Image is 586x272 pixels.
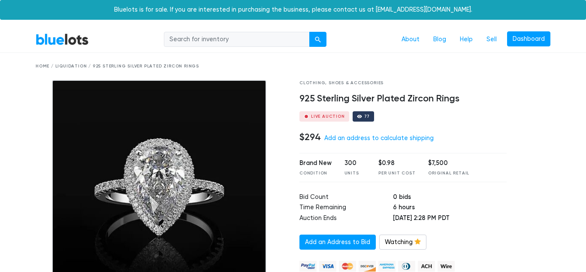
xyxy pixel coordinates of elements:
[428,170,469,177] div: Original Retail
[36,63,550,70] div: Home / Liquidation / 925 Sterling Silver Plated Zircon Rings
[364,114,370,119] div: 77
[379,235,426,250] a: Watching
[164,32,310,47] input: Search for inventory
[299,93,507,104] h4: 925 Sterling Silver Plated Zircon Rings
[299,159,332,168] div: Brand New
[299,193,393,203] td: Bid Count
[311,114,345,119] div: Live Auction
[299,261,317,272] img: paypal_credit-80455e56f6e1299e8d57f40c0dcee7b8cd4ae79b9eccbfc37e2480457ba36de9.png
[299,170,332,177] div: Condition
[507,31,550,47] a: Dashboard
[344,170,366,177] div: Units
[393,193,506,203] td: 0 bids
[299,214,393,224] td: Auction Ends
[299,203,393,214] td: Time Remaining
[36,33,89,46] a: BlueLots
[428,159,469,168] div: $7,500
[426,31,453,48] a: Blog
[319,261,336,272] img: visa-79caf175f036a155110d1892330093d4c38f53c55c9ec9e2c3a54a56571784bb.png
[438,261,455,272] img: wire-908396882fe19aaaffefbd8e17b12f2f29708bd78693273c0e28e3a24408487f.png
[395,31,426,48] a: About
[378,170,415,177] div: Per Unit Cost
[299,131,321,143] h4: $294
[359,261,376,272] img: discover-82be18ecfda2d062aad2762c1ca80e2d36a4073d45c9e0ffae68cd515fbd3d32.png
[398,261,415,272] img: diners_club-c48f30131b33b1bb0e5d0e2dbd43a8bea4cb12cb2961413e2f4250e06c020426.png
[480,31,504,48] a: Sell
[339,261,356,272] img: mastercard-42073d1d8d11d6635de4c079ffdb20a4f30a903dc55d1612383a1b395dd17f39.png
[299,235,376,250] a: Add an Address to Bid
[418,261,435,272] img: ach-b7992fed28a4f97f893c574229be66187b9afb3f1a8d16a4691d3d3140a8ab00.png
[393,214,506,224] td: [DATE] 2:28 PM PDT
[299,80,507,86] div: Clothing, Shoes & Accessories
[393,203,506,214] td: 6 hours
[324,134,434,142] a: Add an address to calculate shipping
[344,159,366,168] div: 300
[378,261,396,272] img: american_express-ae2a9f97a040b4b41f6397f7637041a5861d5f99d0716c09922aba4e24c8547d.png
[378,159,415,168] div: $0.98
[453,31,480,48] a: Help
